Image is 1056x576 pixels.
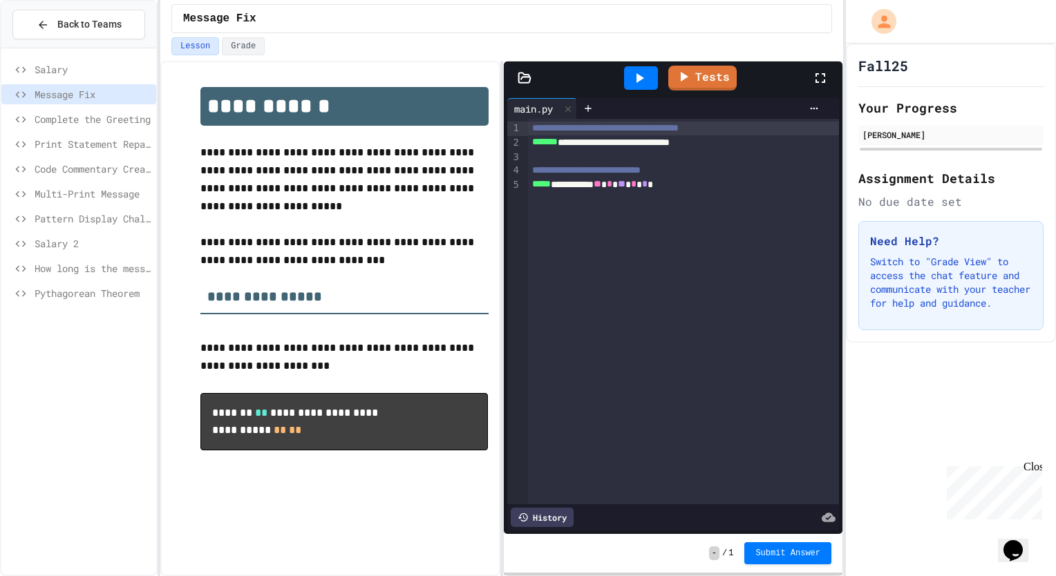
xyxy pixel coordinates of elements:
[35,112,151,126] span: Complete the Greeting
[35,211,151,226] span: Pattern Display Challenge
[668,66,737,90] a: Tests
[183,10,256,27] span: Message Fix
[35,62,151,77] span: Salary
[870,255,1032,310] p: Switch to "Grade View" to access the chat feature and communicate with your teacher for help and ...
[57,17,122,32] span: Back to Teams
[222,37,265,55] button: Grade
[870,233,1032,249] h3: Need Help?
[35,261,151,276] span: How long is the message?
[507,102,560,116] div: main.py
[35,236,151,251] span: Salary 2
[755,548,820,559] span: Submit Answer
[507,98,577,119] div: main.py
[35,137,151,151] span: Print Statement Repair
[507,178,521,193] div: 5
[511,508,574,527] div: History
[857,6,900,37] div: My Account
[709,546,719,560] span: -
[35,286,151,300] span: Pythagorean Theorem
[858,98,1044,117] h2: Your Progress
[858,56,908,75] h1: Fall25
[941,461,1042,519] iframe: chat widget
[35,87,151,102] span: Message Fix
[744,542,831,564] button: Submit Answer
[507,136,521,151] div: 2
[35,186,151,201] span: Multi-Print Message
[728,548,733,559] span: 1
[858,193,1044,210] div: No due date set
[858,169,1044,188] h2: Assignment Details
[862,128,1039,141] div: [PERSON_NAME]
[12,10,145,39] button: Back to Teams
[507,151,521,164] div: 3
[171,37,219,55] button: Lesson
[722,548,727,559] span: /
[6,6,95,88] div: Chat with us now!Close
[507,122,521,136] div: 1
[507,164,521,178] div: 4
[35,162,151,176] span: Code Commentary Creator
[998,521,1042,562] iframe: chat widget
